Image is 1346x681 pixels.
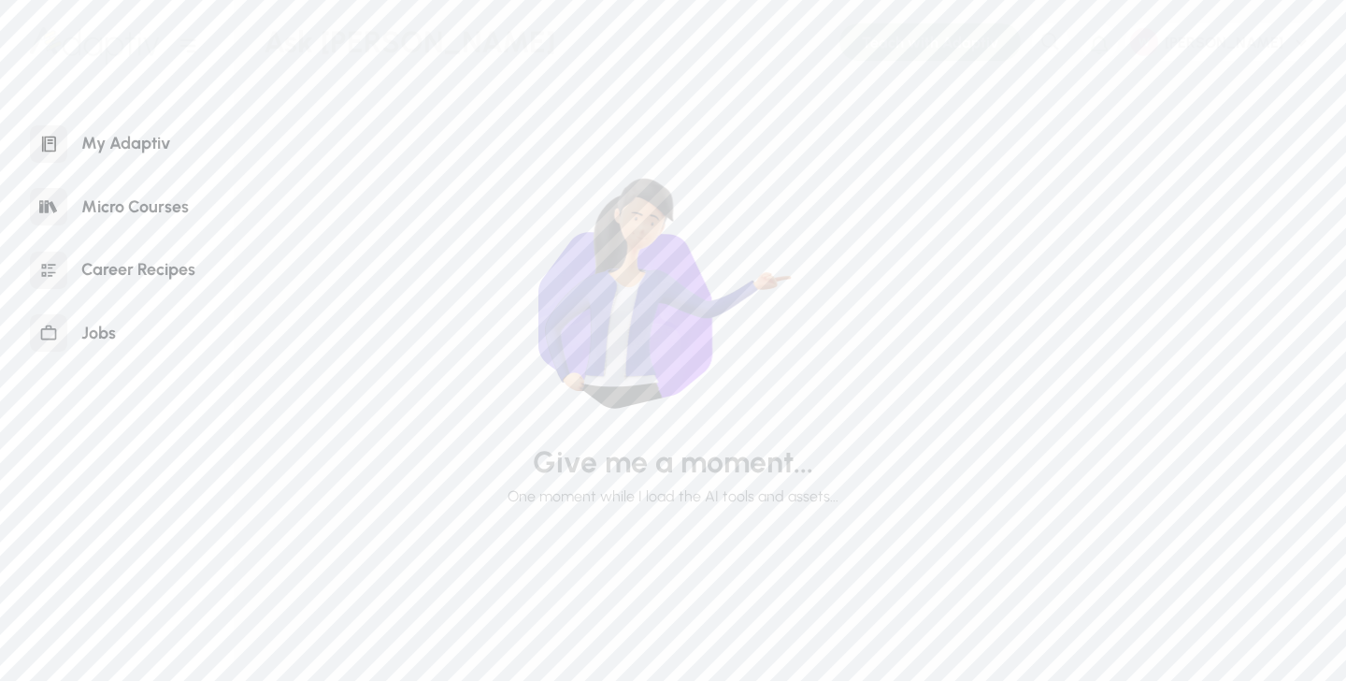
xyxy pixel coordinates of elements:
div: Jobs [67,313,130,354]
div: My Adaptiv [67,123,184,164]
div: Give me a moment... [533,442,813,483]
div: Micro Courses [67,187,203,227]
div: One moment while I load the AI tools and assets... [508,486,838,506]
img: ada.9baf04be0aec814d074e.png [538,174,808,411]
div: Career Recipes [67,250,209,290]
